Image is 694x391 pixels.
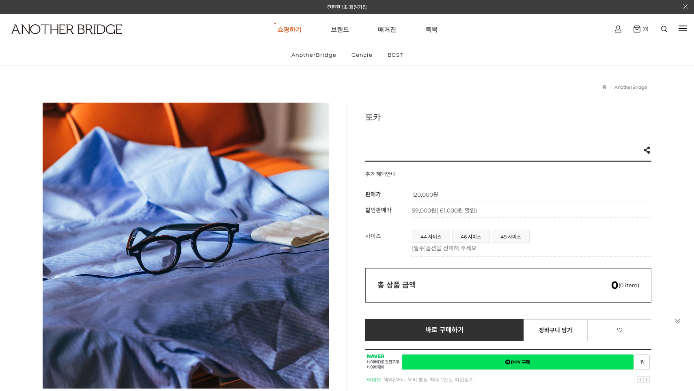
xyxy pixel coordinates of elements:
[365,170,396,182] h4: 추가 혜택안내
[452,230,490,243] li: 46 사이즈
[425,15,438,44] a: 룩북
[384,377,474,382] a: Npay 머니 우리 통장 최대 1만원 적립받기
[524,319,588,341] a: 장바구니 담기
[277,15,302,44] a: 쇼핑하기
[635,354,650,370] a: 새창
[4,24,108,54] a: logo
[331,15,349,44] a: 브랜드
[614,84,647,90] a: AnotherBridge
[381,44,410,65] a: BEST
[377,281,416,290] strong: 총 상품 금액
[412,230,450,243] li: 44 사이즈
[640,26,649,32] span: (0)
[492,230,529,242] a: 49 사이즈
[425,327,464,334] span: 바로 구매하기
[611,279,619,292] em: 0
[412,244,647,252] p: [필수]
[378,15,396,44] a: 매거진
[365,206,392,214] span: 할인판매가
[453,230,489,242] a: 46 사이즈
[634,26,649,32] a: (0)
[492,230,530,243] li: 49 사이즈
[11,24,122,34] img: logo
[327,4,367,10] a: 간편한 1초 회원가입
[436,207,477,214] span: ( 61,000원 할인)
[634,26,640,32] img: cart
[284,44,343,65] a: AnotherBridge
[615,26,621,32] img: cart
[661,26,667,32] img: search
[365,226,412,257] th: 사이즈
[402,354,634,370] a: 새창
[412,230,450,242] a: 44 사이즈
[602,84,606,90] a: 홈
[611,282,639,288] span: (0 item)
[412,207,477,214] span: 59,000원
[43,103,329,389] img: 7e6ff232aebe35997be30ccedceacef4.jpg
[365,319,524,341] a: 바로 구매하기
[365,191,381,198] span: 판매가
[412,191,438,198] strong: 120,000원
[367,377,381,382] strong: 이벤트
[365,111,651,123] h3: 토카
[345,44,379,65] a: Genzie
[426,245,476,252] span: 옵션을 선택해 주세요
